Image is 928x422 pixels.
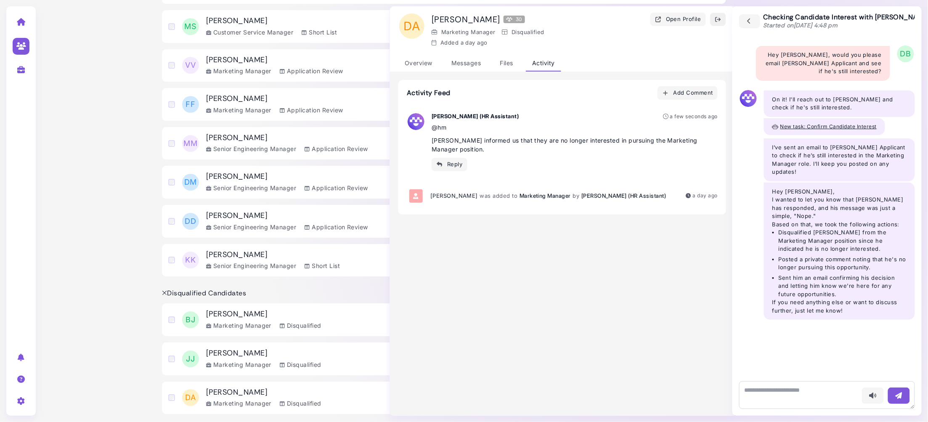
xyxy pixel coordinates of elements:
[280,399,321,408] div: Disqualified
[182,311,199,328] span: BJ
[305,261,340,270] div: Short List
[772,188,907,196] p: Hey [PERSON_NAME],
[206,261,296,270] div: Senior Engineering Manager
[772,298,907,315] p: If you need anything else or want to discuss further, just let me know!
[206,106,271,114] div: Marketing Manager
[206,66,271,75] div: Marketing Manager
[206,172,368,181] h3: [PERSON_NAME]
[182,350,199,367] span: JJ
[206,310,321,319] h3: [PERSON_NAME]
[305,223,368,231] div: Application Review
[432,113,519,119] strong: [PERSON_NAME] (HR Assistant)
[432,123,718,154] div: @hm
[182,389,199,406] span: DA
[779,274,907,299] li: Sent him an email confirming his decision and letting him know we're here for any future opportun...
[772,143,907,176] p: I’ve sent an email to [PERSON_NAME] Applicant to check if he’s still interested in the Marketing ...
[662,89,713,98] div: Add Comment
[764,21,838,29] span: Started on
[398,55,439,72] div: Overview
[779,228,907,253] li: Disqualified [PERSON_NAME] from the Marketing Manager position since he indicated he is no longer...
[182,252,199,268] span: KK
[182,96,199,113] span: FF
[206,349,321,358] h3: [PERSON_NAME]
[182,213,199,230] span: DD
[504,16,525,23] div: 30
[206,223,296,231] div: Senior Engineering Manager
[779,255,907,272] li: Posted a private comment noting that he's no longer pursuing this opportunity.
[280,321,321,330] div: Disqualified
[432,136,718,154] p: [PERSON_NAME] informed us that they are no longer interested in pursuing the Marketing Manager po...
[407,89,451,97] h3: Activity Feed
[206,133,368,143] h3: [PERSON_NAME]
[206,399,271,408] div: Marketing Manager
[206,28,294,37] div: Customer Service Manager
[302,28,337,37] div: Short List
[430,192,478,199] span: [PERSON_NAME]
[399,13,424,39] span: DA
[573,192,580,199] span: by
[206,250,340,260] h3: [PERSON_NAME]
[305,144,368,153] div: Application Review
[280,106,343,114] div: Application Review
[756,46,890,81] div: Hey [PERSON_NAME], would you please email [PERSON_NAME] Applicant and see if he's still interested?
[655,15,701,24] div: Open Profile
[772,96,907,112] p: On it! I'll reach out to [PERSON_NAME] and check if he's still interested.
[206,144,296,153] div: Senior Engineering Manager
[206,360,271,369] div: Marketing Manager
[162,289,726,297] h4: Disqualified Candidates
[502,28,544,37] div: Disqualified
[772,123,877,130] button: New task: Confirm Candidate Interest
[520,192,571,199] strong: Marketing Manager
[794,21,838,29] time: [DATE] 4:48 pm
[182,174,199,191] span: DM
[432,158,467,171] button: Reply
[772,196,907,220] p: I wanted to let you know that [PERSON_NAME] has responded, and his message was just a simple, "No...
[445,55,488,72] div: Messages
[494,55,520,72] div: Files
[506,16,512,22] img: Megan Score
[305,183,368,192] div: Application Review
[780,123,877,130] span: New task: Confirm Candidate Interest
[897,45,914,62] span: DB
[526,55,561,72] div: Activity
[581,192,666,199] strong: [PERSON_NAME] (HR Assistant)
[461,39,488,46] time: Sep 01, 2025
[206,321,271,330] div: Marketing Manager
[182,135,199,152] span: MM
[206,183,296,192] div: Senior Engineering Manager
[182,18,199,35] span: MS
[280,66,343,75] div: Application Review
[206,16,337,26] h3: [PERSON_NAME]
[206,211,368,220] h3: [PERSON_NAME]
[182,57,199,74] span: VV
[650,13,706,26] button: Open Profile
[206,56,343,65] h3: [PERSON_NAME]
[206,94,343,104] h3: [PERSON_NAME]
[670,113,718,119] time: Sep 02, 2025
[432,14,525,24] h1: [PERSON_NAME]
[432,39,488,47] div: Added
[432,28,496,37] div: Marketing Manager
[206,388,321,397] h3: [PERSON_NAME]
[480,192,518,199] span: was added to
[436,160,463,169] div: Reply
[658,86,718,100] button: Add Comment
[280,360,321,369] div: Disqualified
[693,192,718,199] time: Sep 01, 2025
[772,220,907,229] p: Based on that, we took the following actions:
